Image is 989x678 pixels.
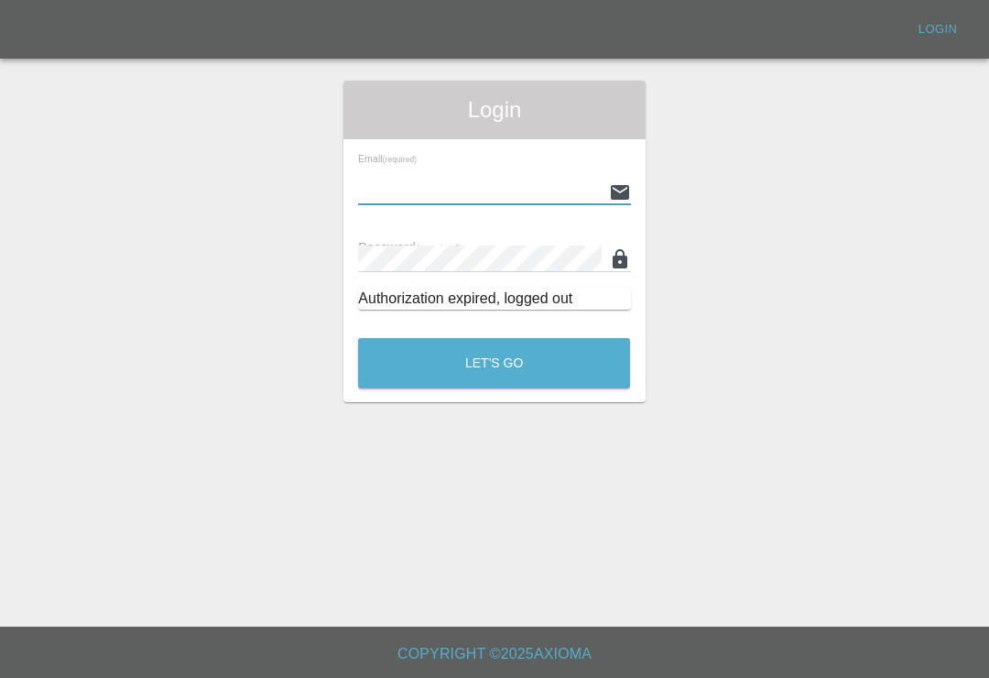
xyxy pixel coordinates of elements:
button: Let's Go [358,338,630,388]
span: Password [358,240,461,255]
span: Email [358,153,417,164]
span: Login [358,95,630,125]
small: (required) [383,156,417,164]
div: Authorization expired, logged out [358,288,630,310]
a: Login [908,16,967,44]
small: (required) [416,243,462,254]
h6: Copyright © 2025 Axioma [15,641,974,667]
